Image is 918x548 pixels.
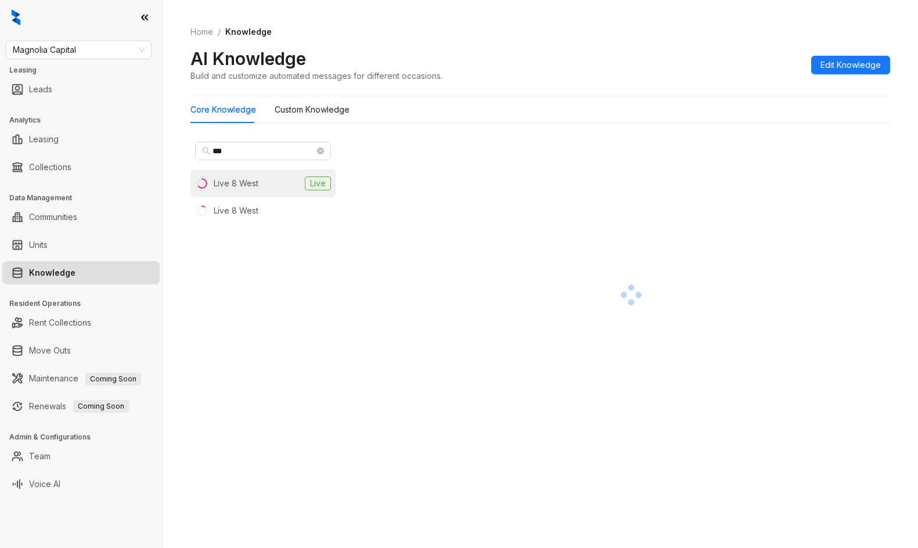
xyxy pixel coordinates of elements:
a: Rent Collections [29,311,91,334]
img: logo [12,9,20,26]
div: Live 8 West [214,177,258,190]
span: Edit Knowledge [820,59,881,71]
li: Units [2,233,160,257]
a: Home [188,26,215,38]
div: Live 8 West [214,204,258,217]
div: Core Knowledge [190,103,256,116]
li: Collections [2,156,160,179]
li: / [218,26,221,38]
li: Renewals [2,395,160,418]
span: Knowledge [225,27,272,37]
li: Voice AI [2,473,160,496]
a: Knowledge [29,261,75,284]
div: Custom Knowledge [275,103,350,116]
span: Live [305,176,331,190]
h2: AI Knowledge [190,48,306,70]
a: Communities [29,205,77,229]
li: Move Outs [2,339,160,362]
a: Leads [29,78,52,101]
h3: Leasing [9,65,162,75]
li: Rent Collections [2,311,160,334]
a: Team [29,445,51,468]
span: close-circle [317,147,324,154]
span: Coming Soon [85,373,141,385]
a: Move Outs [29,339,71,362]
h3: Resident Operations [9,298,162,309]
h3: Admin & Configurations [9,432,162,442]
a: RenewalsComing Soon [29,395,129,418]
span: search [202,147,210,155]
li: Leasing [2,128,160,151]
span: Magnolia Capital [13,41,145,59]
li: Communities [2,205,160,229]
a: Units [29,233,48,257]
a: Collections [29,156,71,179]
a: Voice AI [29,473,60,496]
h3: Data Management [9,193,162,203]
span: Coming Soon [73,400,129,413]
a: Leasing [29,128,59,151]
li: Team [2,445,160,468]
button: Edit Knowledge [811,56,890,74]
li: Maintenance [2,367,160,390]
li: Knowledge [2,261,160,284]
li: Leads [2,78,160,101]
h3: Analytics [9,115,162,125]
div: Build and customize automated messages for different occasions. [190,70,442,82]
